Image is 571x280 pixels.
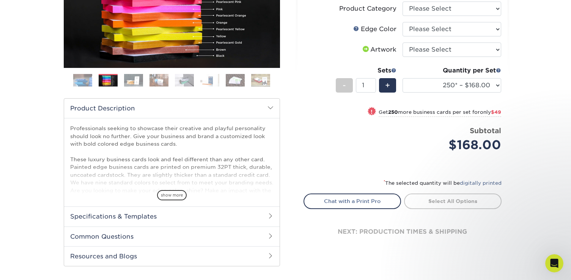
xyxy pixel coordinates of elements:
h2: Product Description [64,99,280,118]
strong: 250 [388,109,398,115]
div: Quantity per Set [403,66,501,75]
img: Business Cards 01 [73,71,92,90]
div: Product Category [339,4,396,13]
h2: Common Questions [64,227,280,246]
div: next: production times & shipping [304,209,502,255]
img: Business Cards 07 [226,74,245,87]
img: Business Cards 06 [200,74,219,87]
strong: Subtotal [470,126,501,135]
small: Get more business cards per set for [379,109,501,117]
iframe: Intercom live chat [545,254,563,272]
img: Business Cards 05 [175,74,194,87]
h2: Resources and Blogs [64,246,280,266]
a: Select All Options [404,193,502,209]
img: Business Cards 04 [149,74,168,87]
div: Sets [336,66,396,75]
img: Business Cards 03 [124,74,143,87]
a: digitally printed [460,180,502,186]
span: only [480,109,501,115]
span: $49 [491,109,501,115]
span: + [385,80,390,91]
div: Artwork [361,45,396,54]
span: ! [371,108,373,116]
a: Chat with a Print Pro [304,193,401,209]
p: Professionals seeking to showcase their creative and playful personality should look no further. ... [70,124,274,271]
img: Business Cards 02 [99,75,118,87]
div: Edge Color [353,25,396,34]
div: $168.00 [408,136,501,154]
h2: Specifications & Templates [64,206,280,226]
span: - [343,80,346,91]
span: show more [157,190,187,200]
img: Business Cards 08 [251,74,270,87]
small: The selected quantity will be [384,180,502,186]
